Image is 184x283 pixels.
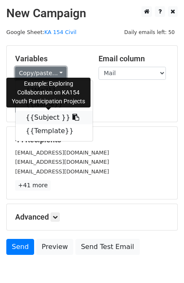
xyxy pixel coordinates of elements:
[44,29,76,35] a: KA 154 Civil
[36,239,73,255] a: Preview
[15,168,109,175] small: [EMAIL_ADDRESS][DOMAIN_NAME]
[75,239,139,255] a: Send Test Email
[16,124,93,138] a: {{Template}}
[15,180,51,191] a: +41 more
[142,243,184,283] iframe: Chat Widget
[6,239,34,255] a: Send
[121,28,178,37] span: Daily emails left: 50
[15,212,169,222] h5: Advanced
[99,54,169,63] h5: Email column
[6,78,91,107] div: Example: Exploring Collaboration on KA154 Youth Participation Projects
[6,6,178,21] h2: New Campaign
[6,29,77,35] small: Google Sheet:
[15,149,109,156] small: [EMAIL_ADDRESS][DOMAIN_NAME]
[121,29,178,35] a: Daily emails left: 50
[15,159,109,165] small: [EMAIL_ADDRESS][DOMAIN_NAME]
[15,54,86,63] h5: Variables
[15,67,67,80] a: Copy/paste...
[16,111,93,124] a: {{Subject }}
